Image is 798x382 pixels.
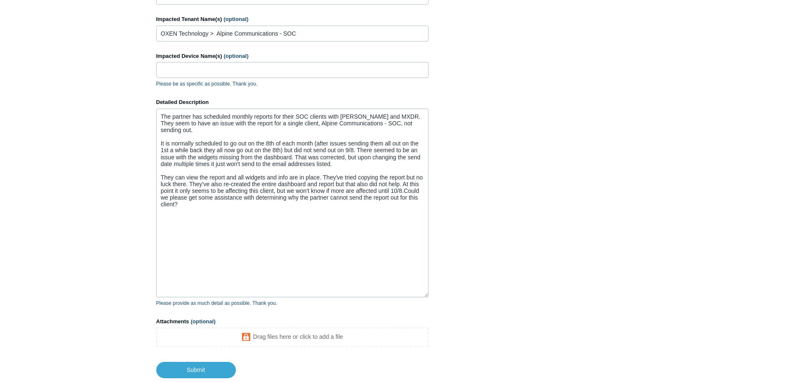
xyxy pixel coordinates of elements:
[156,98,429,107] label: Detailed Description
[156,15,429,23] label: Impacted Tenant Name(s)
[156,299,429,307] p: Please provide as much detail as possible. Thank you.
[156,52,429,60] label: Impacted Device Name(s)
[224,53,248,59] span: (optional)
[156,80,429,88] p: Please be as specific as possible. Thank you.
[224,16,248,22] span: (optional)
[156,317,429,326] label: Attachments
[191,318,215,325] span: (optional)
[156,362,236,378] input: Submit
